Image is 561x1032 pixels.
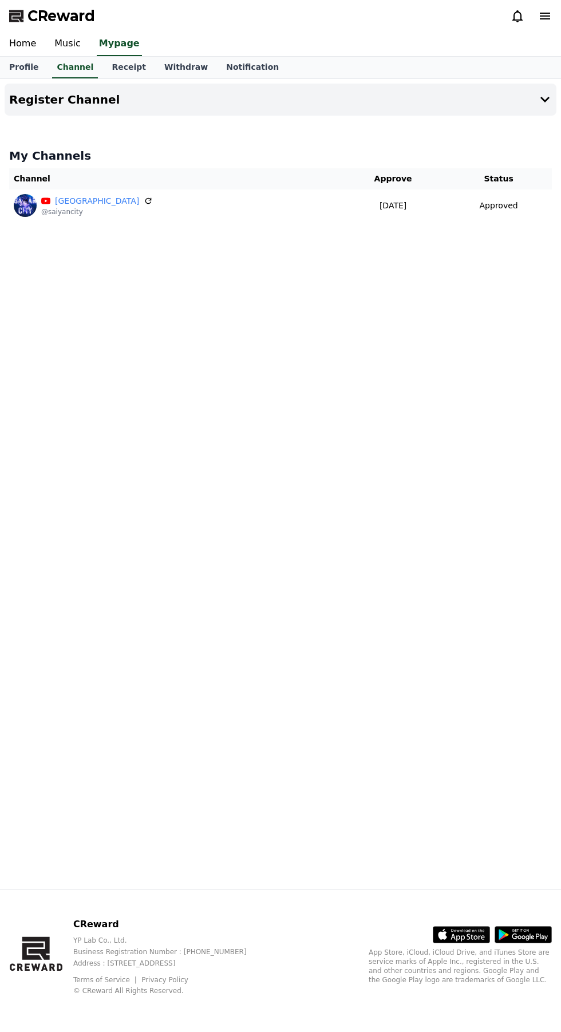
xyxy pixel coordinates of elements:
[141,976,188,984] a: Privacy Policy
[445,168,552,189] th: Status
[9,7,95,25] a: CReward
[9,148,552,164] h4: My Channels
[27,7,95,25] span: CReward
[73,918,265,931] p: CReward
[73,976,139,984] a: Terms of Service
[102,57,155,78] a: Receipt
[341,168,445,189] th: Approve
[217,57,288,78] a: Notification
[14,194,37,217] img: Saiyan City
[41,207,153,216] p: @saiyancity
[369,948,552,984] p: App Store, iCloud, iCloud Drive, and iTunes Store are service marks of Apple Inc., registered in ...
[73,986,265,995] p: © CReward All Rights Reserved.
[9,168,341,189] th: Channel
[73,947,265,956] p: Business Registration Number : [PHONE_NUMBER]
[45,32,90,56] a: Music
[73,959,265,968] p: Address : [STREET_ADDRESS]
[345,200,441,212] p: [DATE]
[9,93,120,106] h4: Register Channel
[55,195,139,207] a: [GEOGRAPHIC_DATA]
[5,84,556,116] button: Register Channel
[480,200,518,212] p: Approved
[52,57,98,78] a: Channel
[73,936,265,945] p: YP Lab Co., Ltd.
[97,32,142,56] a: Mypage
[155,57,217,78] a: Withdraw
